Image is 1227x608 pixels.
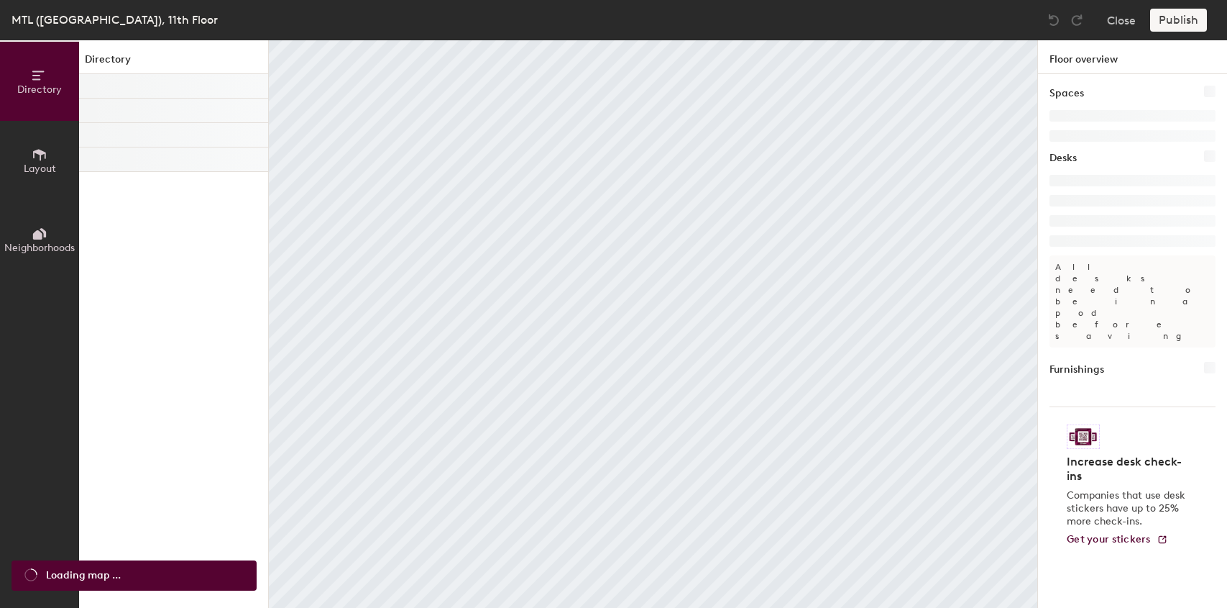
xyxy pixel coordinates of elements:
h1: Furnishings [1049,362,1104,378]
span: Loading map ... [46,568,121,584]
h1: Desks [1049,150,1077,166]
h1: Floor overview [1038,40,1227,74]
span: Get your stickers [1067,533,1151,545]
p: Companies that use desk stickers have up to 25% more check-ins. [1067,489,1190,528]
h4: Increase desk check-ins [1067,455,1190,484]
span: Neighborhoods [4,242,75,254]
span: Directory [17,83,62,96]
canvas: Map [269,40,1037,608]
h1: Directory [79,52,268,74]
a: Get your stickers [1067,534,1168,546]
button: Close [1107,9,1136,32]
img: Sticker logo [1067,425,1100,449]
p: All desks need to be in a pod before saving [1049,255,1215,348]
img: Redo [1070,13,1084,27]
div: MTL ([GEOGRAPHIC_DATA]), 11th Floor [12,11,218,29]
img: Undo [1047,13,1061,27]
span: Layout [24,163,56,175]
h1: Spaces [1049,86,1084,101]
